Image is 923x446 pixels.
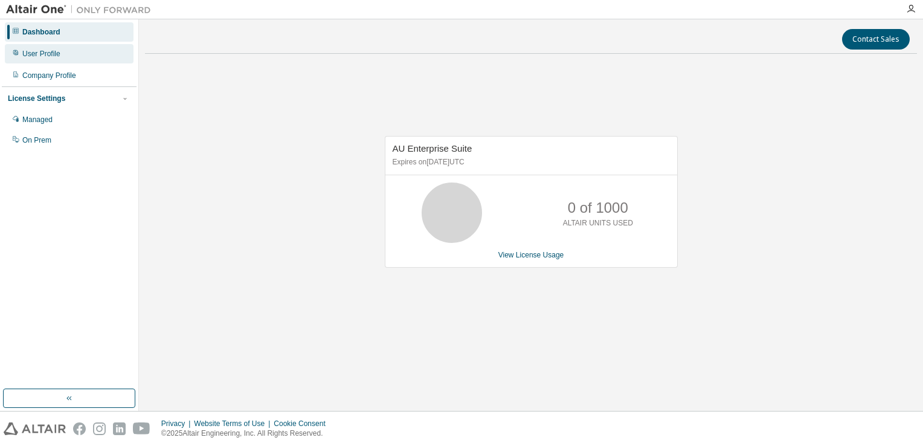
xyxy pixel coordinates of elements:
[133,422,150,435] img: youtube.svg
[22,115,53,124] div: Managed
[6,4,157,16] img: Altair One
[22,49,60,59] div: User Profile
[161,428,333,439] p: © 2025 Altair Engineering, Inc. All Rights Reserved.
[194,419,274,428] div: Website Terms of Use
[22,135,51,145] div: On Prem
[274,419,332,428] div: Cookie Consent
[393,157,667,167] p: Expires on [DATE] UTC
[8,94,65,103] div: License Settings
[22,27,60,37] div: Dashboard
[161,419,194,428] div: Privacy
[113,422,126,435] img: linkedin.svg
[563,218,633,228] p: ALTAIR UNITS USED
[842,29,910,50] button: Contact Sales
[73,422,86,435] img: facebook.svg
[498,251,564,259] a: View License Usage
[393,143,472,154] span: AU Enterprise Suite
[93,422,106,435] img: instagram.svg
[568,198,628,218] p: 0 of 1000
[4,422,66,435] img: altair_logo.svg
[22,71,76,80] div: Company Profile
